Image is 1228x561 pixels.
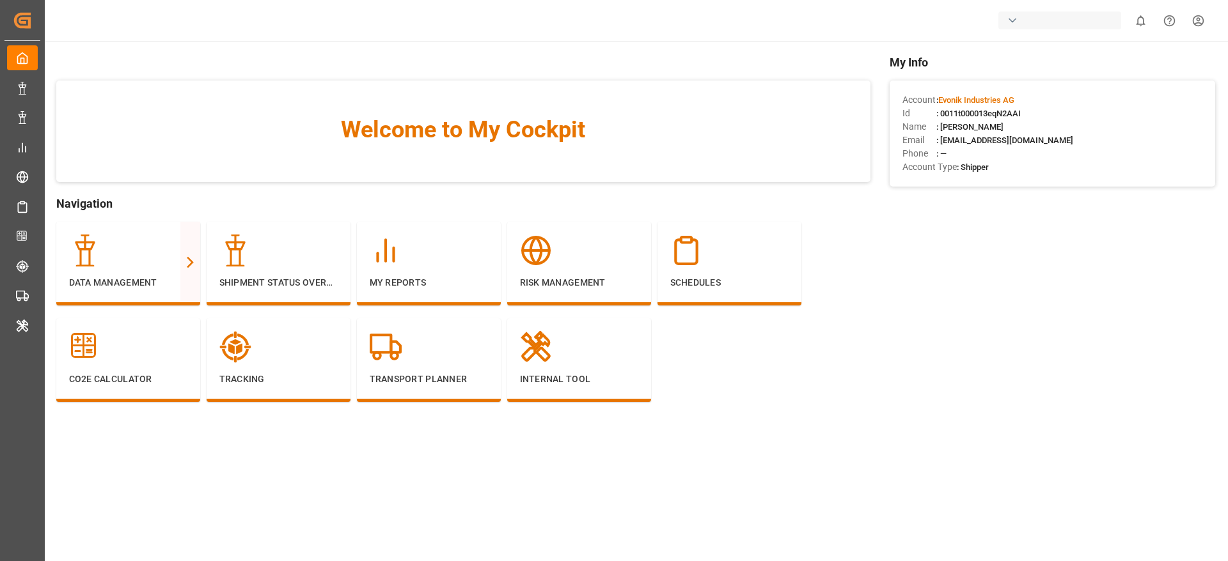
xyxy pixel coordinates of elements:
p: Risk Management [520,276,638,289]
p: Transport Planner [370,373,488,386]
span: Name [902,120,936,134]
span: My Info [890,54,1215,71]
span: Account Type [902,160,957,174]
span: Id [902,107,936,120]
span: : — [936,149,947,158]
button: Help Center [1155,6,1184,35]
p: Data Management [69,276,187,289]
span: : 0011t000013eqN2AAI [936,109,1021,118]
span: Phone [902,147,936,160]
span: Email [902,134,936,147]
span: Evonik Industries AG [938,95,1014,105]
span: : [PERSON_NAME] [936,122,1004,132]
p: My Reports [370,276,488,289]
p: Tracking [219,373,338,386]
span: Navigation [56,195,870,212]
span: : [EMAIL_ADDRESS][DOMAIN_NAME] [936,135,1073,145]
p: Shipment Status Overview [219,276,338,289]
span: Welcome to My Cockpit [82,112,845,147]
span: : [936,95,1014,105]
p: Internal Tool [520,373,638,386]
span: : Shipper [957,162,989,172]
button: show 0 new notifications [1126,6,1155,35]
p: Schedules [670,276,789,289]
span: Account [902,93,936,107]
p: CO2e Calculator [69,373,187,386]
